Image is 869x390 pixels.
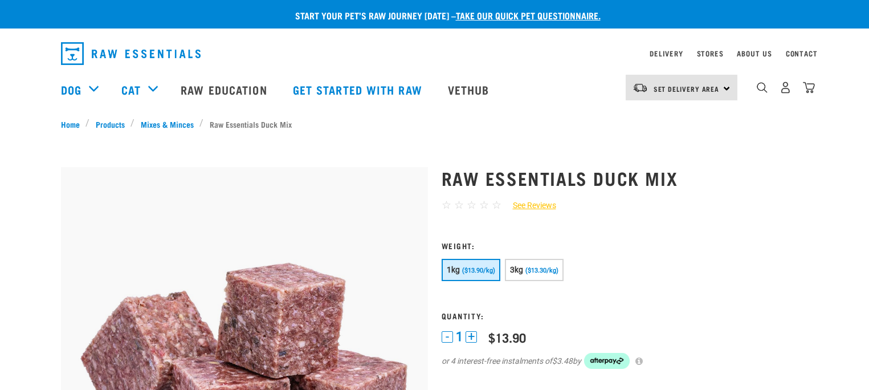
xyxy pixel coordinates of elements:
span: 1 [456,331,463,343]
span: $3.48 [552,355,573,367]
button: + [466,331,477,343]
img: user.png [780,82,792,94]
span: ☆ [479,198,489,212]
span: 1kg [447,265,460,274]
a: Mixes & Minces [134,118,199,130]
span: ($13.90/kg) [462,267,495,274]
a: Dog [61,81,81,98]
img: Afterpay [584,353,630,369]
img: home-icon@2x.png [803,82,815,94]
span: ☆ [467,198,476,212]
span: ☆ [454,198,464,212]
img: Raw Essentials Logo [61,42,201,65]
button: 3kg ($13.30/kg) [505,259,564,281]
button: - [442,331,453,343]
a: take our quick pet questionnaire. [456,13,601,18]
a: Products [89,118,130,130]
a: See Reviews [501,200,556,212]
a: Get started with Raw [281,67,436,112]
a: Contact [786,51,818,55]
a: Cat [121,81,141,98]
h1: Raw Essentials Duck Mix [442,168,809,188]
h3: Weight: [442,241,809,250]
span: ☆ [492,198,501,212]
a: Stores [697,51,724,55]
nav: breadcrumbs [61,118,809,130]
span: 3kg [510,265,524,274]
a: Raw Education [169,67,281,112]
h3: Quantity: [442,311,809,320]
img: van-moving.png [633,83,648,93]
span: ($13.30/kg) [525,267,558,274]
div: or 4 interest-free instalments of by [442,353,809,369]
span: Set Delivery Area [654,87,720,91]
div: $13.90 [488,330,526,344]
a: Delivery [650,51,683,55]
a: Vethub [436,67,504,112]
a: About Us [737,51,772,55]
img: home-icon-1@2x.png [757,82,768,93]
button: 1kg ($13.90/kg) [442,259,500,281]
nav: dropdown navigation [52,38,818,70]
a: Home [61,118,86,130]
span: ☆ [442,198,451,212]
